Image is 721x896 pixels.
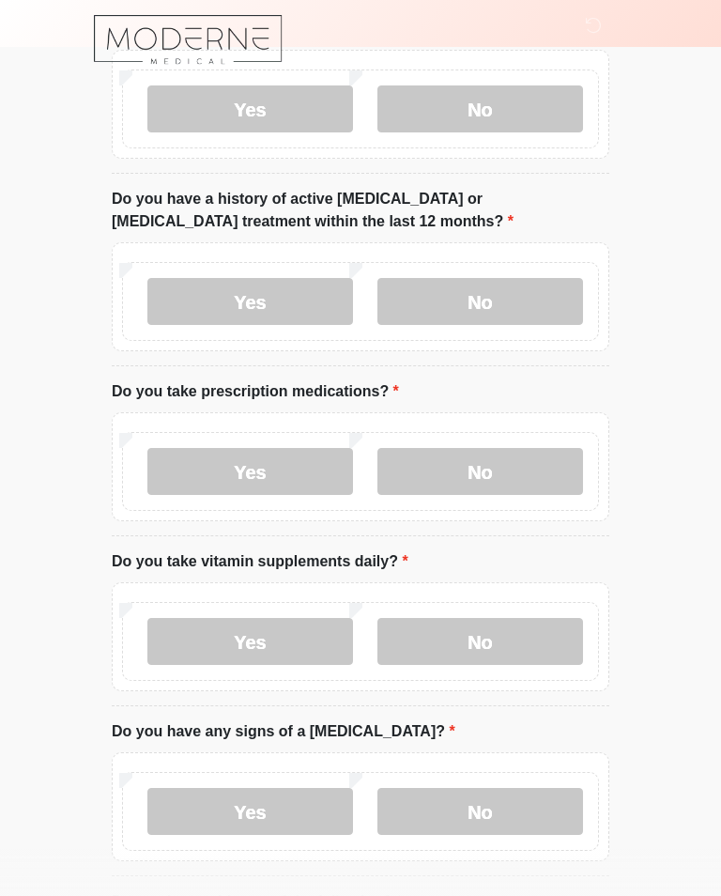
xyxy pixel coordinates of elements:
[147,448,353,495] label: Yes
[377,618,583,665] label: No
[377,448,583,495] label: No
[112,380,399,403] label: Do you take prescription medications?
[112,550,408,573] label: Do you take vitamin supplements daily?
[112,188,609,233] label: Do you have a history of active [MEDICAL_DATA] or [MEDICAL_DATA] treatment within the last 12 mon...
[112,720,455,743] label: Do you have any signs of a [MEDICAL_DATA]?
[147,278,353,325] label: Yes
[147,618,353,665] label: Yes
[147,788,353,835] label: Yes
[93,14,284,66] img: Moderne Medical Aesthetics Logo
[377,278,583,325] label: No
[377,788,583,835] label: No
[377,85,583,132] label: No
[147,85,353,132] label: Yes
